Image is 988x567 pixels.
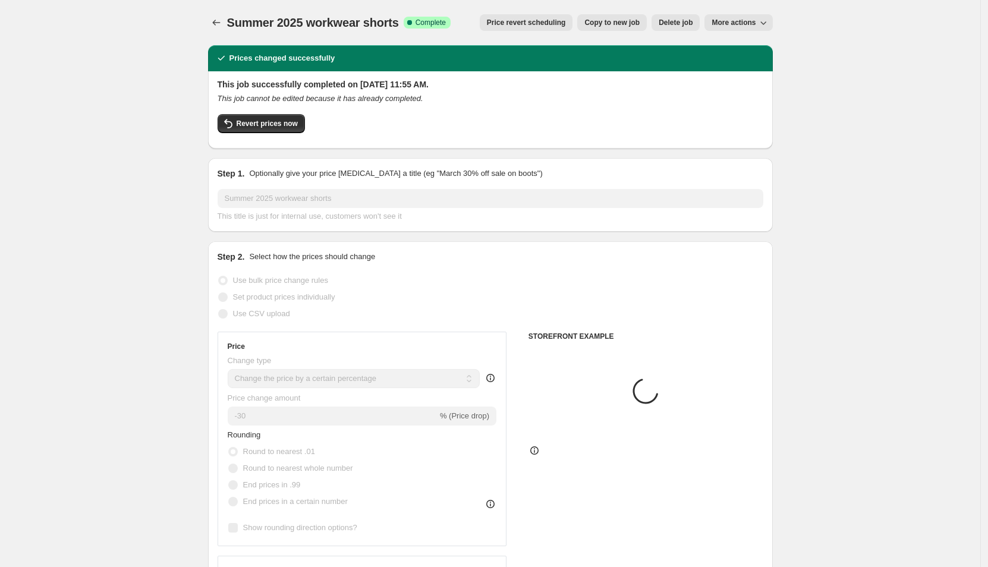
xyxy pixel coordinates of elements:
[218,212,402,220] span: This title is just for internal use, customers won't see it
[218,94,423,103] i: This job cannot be edited because it has already completed.
[243,523,357,532] span: Show rounding direction options?
[704,14,772,31] button: More actions
[249,251,375,263] p: Select how the prices should change
[218,114,305,133] button: Revert prices now
[228,407,438,426] input: -15
[229,52,335,64] h2: Prices changed successfully
[218,78,763,90] h2: This job successfully completed on [DATE] 11:55 AM.
[233,292,335,301] span: Set product prices individually
[487,18,566,27] span: Price revert scheduling
[243,447,315,456] span: Round to nearest .01
[652,14,700,31] button: Delete job
[228,430,261,439] span: Rounding
[237,119,298,128] span: Revert prices now
[528,332,763,341] h6: STOREFRONT EXAMPLE
[233,276,328,285] span: Use bulk price change rules
[712,18,756,27] span: More actions
[440,411,489,420] span: % (Price drop)
[228,342,245,351] h3: Price
[243,480,301,489] span: End prices in .99
[233,309,290,318] span: Use CSV upload
[228,356,272,365] span: Change type
[484,372,496,384] div: help
[218,168,245,179] h2: Step 1.
[227,16,399,29] span: Summer 2025 workwear shorts
[249,168,542,179] p: Optionally give your price [MEDICAL_DATA] a title (eg "March 30% off sale on boots")
[228,393,301,402] span: Price change amount
[243,464,353,472] span: Round to nearest whole number
[416,18,446,27] span: Complete
[480,14,573,31] button: Price revert scheduling
[584,18,640,27] span: Copy to new job
[208,14,225,31] button: Price change jobs
[218,251,245,263] h2: Step 2.
[577,14,647,31] button: Copy to new job
[659,18,693,27] span: Delete job
[218,189,763,208] input: 30% off holiday sale
[243,497,348,506] span: End prices in a certain number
